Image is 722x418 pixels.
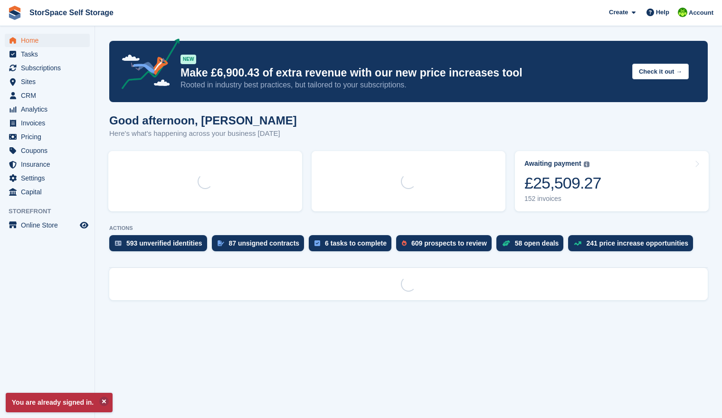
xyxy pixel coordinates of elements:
[9,207,95,216] span: Storefront
[21,144,78,157] span: Coupons
[524,160,581,168] div: Awaiting payment
[5,218,90,232] a: menu
[180,80,625,90] p: Rooted in industry best practices, but tailored to your subscriptions.
[632,64,689,79] button: Check it out →
[515,239,559,247] div: 58 open deals
[5,158,90,171] a: menu
[496,235,569,256] a: 58 open deals
[678,8,687,17] img: paul catt
[5,47,90,61] a: menu
[5,75,90,88] a: menu
[5,171,90,185] a: menu
[5,130,90,143] a: menu
[656,8,669,17] span: Help
[180,66,625,80] p: Make £6,900.43 of extra revenue with our new price increases tool
[21,103,78,116] span: Analytics
[21,218,78,232] span: Online Store
[5,103,90,116] a: menu
[586,239,688,247] div: 241 price increase opportunities
[309,235,396,256] a: 6 tasks to complete
[109,128,297,139] p: Here's what's happening across your business [DATE]
[568,235,698,256] a: 241 price increase opportunities
[126,239,202,247] div: 593 unverified identities
[325,239,387,247] div: 6 tasks to complete
[21,116,78,130] span: Invoices
[515,151,709,211] a: Awaiting payment £25,509.27 152 invoices
[5,144,90,157] a: menu
[21,47,78,61] span: Tasks
[229,239,300,247] div: 87 unsigned contracts
[21,75,78,88] span: Sites
[8,6,22,20] img: stora-icon-8386f47178a22dfd0bd8f6a31ec36ba5ce8667c1dd55bd0f319d3a0aa187defe.svg
[574,241,581,246] img: price_increase_opportunities-93ffe204e8149a01c8c9dc8f82e8f89637d9d84a8eef4429ea346261dce0b2c0.svg
[21,89,78,102] span: CRM
[524,195,601,203] div: 152 invoices
[21,61,78,75] span: Subscriptions
[212,235,309,256] a: 87 unsigned contracts
[21,185,78,199] span: Capital
[180,55,196,64] div: NEW
[402,240,407,246] img: prospect-51fa495bee0391a8d652442698ab0144808aea92771e9ea1ae160a38d050c398.svg
[5,185,90,199] a: menu
[109,114,297,127] h1: Good afternoon, [PERSON_NAME]
[5,34,90,47] a: menu
[21,34,78,47] span: Home
[114,38,180,93] img: price-adjustments-announcement-icon-8257ccfd72463d97f412b2fc003d46551f7dbcb40ab6d574587a9cd5c0d94...
[584,161,589,167] img: icon-info-grey-7440780725fd019a000dd9b08b2336e03edf1995a4989e88bcd33f0948082b44.svg
[5,61,90,75] a: menu
[314,240,320,246] img: task-75834270c22a3079a89374b754ae025e5fb1db73e45f91037f5363f120a921f8.svg
[6,393,113,412] p: You are already signed in.
[609,8,628,17] span: Create
[78,219,90,231] a: Preview store
[21,171,78,185] span: Settings
[109,225,708,231] p: ACTIONS
[115,240,122,246] img: verify_identity-adf6edd0f0f0b5bbfe63781bf79b02c33cf7c696d77639b501bdc392416b5a36.svg
[502,240,510,247] img: deal-1b604bf984904fb50ccaf53a9ad4b4a5d6e5aea283cecdc64d6e3604feb123c2.svg
[524,173,601,193] div: £25,509.27
[21,158,78,171] span: Insurance
[21,130,78,143] span: Pricing
[109,235,212,256] a: 593 unverified identities
[5,116,90,130] a: menu
[26,5,117,20] a: StorSpace Self Storage
[396,235,496,256] a: 609 prospects to review
[689,8,713,18] span: Account
[5,89,90,102] a: menu
[218,240,224,246] img: contract_signature_icon-13c848040528278c33f63329250d36e43548de30e8caae1d1a13099fd9432cc5.svg
[411,239,487,247] div: 609 prospects to review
